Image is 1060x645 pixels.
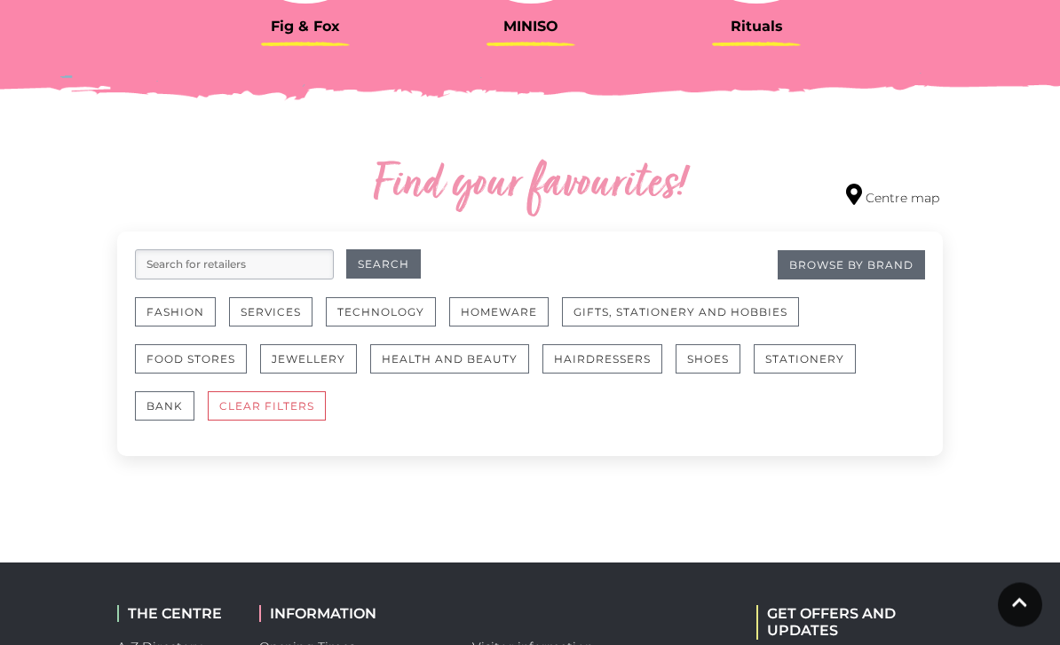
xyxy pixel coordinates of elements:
a: Jewellery [260,345,370,392]
a: Hairdressers [542,345,676,392]
a: Homeware [449,298,562,345]
button: Fashion [135,298,216,327]
button: Bank [135,392,194,421]
button: Services [229,298,312,327]
button: Homeware [449,298,549,327]
h2: INFORMATION [259,606,446,623]
h3: Fig & Fox [206,19,405,35]
h2: GET OFFERS AND UPDATES [756,606,943,640]
h3: Rituals [657,19,856,35]
a: Technology [326,298,449,345]
h3: MINISO [431,19,630,35]
h2: Find your favourites! [259,158,801,215]
a: Health and Beauty [370,345,542,392]
input: Search for retailers [135,250,334,280]
a: Browse By Brand [778,251,925,280]
a: Gifts, Stationery and Hobbies [562,298,812,345]
h2: THE CENTRE [117,606,233,623]
button: Shoes [676,345,740,374]
button: Search [346,250,421,279]
button: Health and Beauty [370,345,529,374]
button: Technology [326,298,436,327]
a: Shoes [676,345,754,392]
button: Gifts, Stationery and Hobbies [562,298,799,327]
a: Bank [135,392,208,439]
button: Stationery [754,345,856,374]
button: Jewellery [260,345,357,374]
a: Fashion [135,298,229,345]
button: CLEAR FILTERS [208,392,326,421]
a: Centre map [846,185,939,208]
a: Stationery [754,345,869,392]
a: CLEAR FILTERS [208,392,339,439]
a: Food Stores [135,345,260,392]
button: Food Stores [135,345,247,374]
button: Hairdressers [542,345,662,374]
a: Services [229,298,326,345]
